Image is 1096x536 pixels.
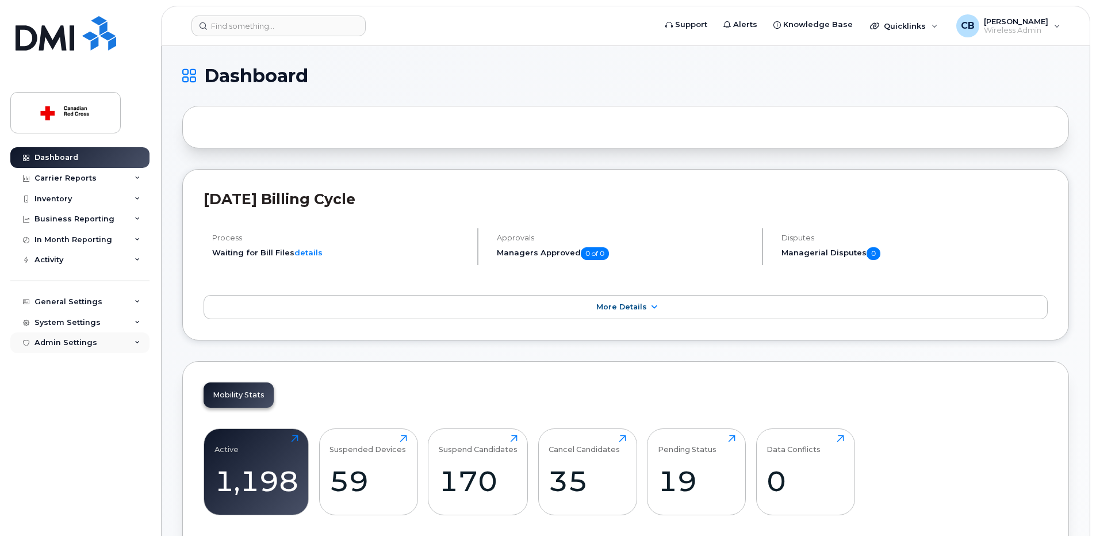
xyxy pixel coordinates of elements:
[214,435,298,508] a: Active1,198
[867,247,880,260] span: 0
[214,435,239,454] div: Active
[212,233,467,242] h4: Process
[658,464,735,498] div: 19
[581,247,609,260] span: 0 of 0
[767,435,821,454] div: Data Conflicts
[549,435,626,508] a: Cancel Candidates35
[497,233,752,242] h4: Approvals
[596,303,647,311] span: More Details
[497,247,752,260] h5: Managers Approved
[329,464,407,498] div: 59
[781,233,1048,242] h4: Disputes
[212,247,467,258] li: Waiting for Bill Files
[439,435,518,508] a: Suspend Candidates170
[329,435,407,508] a: Suspended Devices59
[549,464,626,498] div: 35
[204,190,1048,208] h2: [DATE] Billing Cycle
[549,435,620,454] div: Cancel Candidates
[329,435,406,454] div: Suspended Devices
[214,464,298,498] div: 1,198
[781,247,1048,260] h5: Managerial Disputes
[767,435,844,508] a: Data Conflicts0
[658,435,735,508] a: Pending Status19
[658,435,716,454] div: Pending Status
[294,248,323,257] a: details
[439,464,518,498] div: 170
[439,435,518,454] div: Suspend Candidates
[204,67,308,85] span: Dashboard
[767,464,844,498] div: 0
